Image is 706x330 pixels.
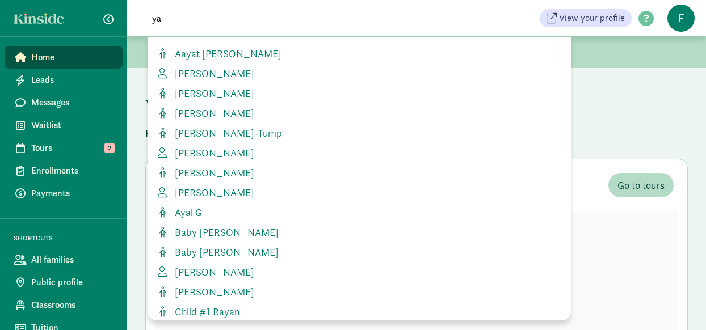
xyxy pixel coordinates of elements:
[31,253,114,266] span: All families
[145,7,464,29] input: Search for a family, child or location
[157,225,562,240] a: Baby [PERSON_NAME]
[31,164,114,177] span: Enrollments
[145,127,688,141] p: Here's an overview of recent activity on your account.
[31,141,114,155] span: Tours
[31,187,114,200] span: Payments
[170,206,202,219] span: Ayal G
[157,205,562,220] a: Ayal G
[157,165,562,180] a: [PERSON_NAME]
[667,5,695,32] span: f
[5,182,123,205] a: Payments
[157,185,562,200] a: [PERSON_NAME]
[170,87,254,100] span: [PERSON_NAME]
[104,143,115,153] span: 2
[157,304,562,319] a: Child #1 Rayan
[31,276,114,289] span: Public profile
[31,50,114,64] span: Home
[5,248,123,271] a: All families
[608,173,674,197] a: Go to tours
[5,69,123,91] a: Leads
[170,246,279,259] span: Baby [PERSON_NAME]
[31,119,114,132] span: Waitlist
[157,105,562,121] a: [PERSON_NAME]
[31,73,114,87] span: Leads
[170,285,254,298] span: [PERSON_NAME]
[170,166,254,179] span: [PERSON_NAME]
[5,91,123,114] a: Messages
[170,107,254,120] span: [PERSON_NAME]
[540,9,632,27] a: View your profile
[31,298,114,312] span: Classrooms
[170,126,282,139] span: [PERSON_NAME]-Tump
[157,125,562,141] a: [PERSON_NAME]-Tump
[170,47,281,60] span: Aayat [PERSON_NAME]
[617,177,665,193] span: Go to tours
[170,265,254,278] span: [PERSON_NAME]
[5,294,123,316] a: Classrooms
[5,271,123,294] a: Public profile
[5,137,123,159] a: Tours 2
[170,186,254,199] span: [PERSON_NAME]
[157,86,562,101] a: [PERSON_NAME]
[157,66,562,81] a: [PERSON_NAME]
[170,226,279,239] span: Baby [PERSON_NAME]
[170,305,239,318] span: Child #1 Rayan
[649,276,706,330] iframe: Chat Widget
[157,145,562,160] a: [PERSON_NAME]
[5,46,123,69] a: Home
[559,11,625,25] span: View your profile
[157,244,562,260] a: Baby [PERSON_NAME]
[5,114,123,137] a: Waitlist
[5,159,123,182] a: Enrollments
[170,67,254,80] span: [PERSON_NAME]
[157,284,562,299] a: [PERSON_NAME]
[31,96,114,109] span: Messages
[145,86,688,127] h1: Welcome, future!
[157,264,562,280] a: [PERSON_NAME]
[157,46,562,61] a: Aayat [PERSON_NAME]
[170,146,254,159] span: [PERSON_NAME]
